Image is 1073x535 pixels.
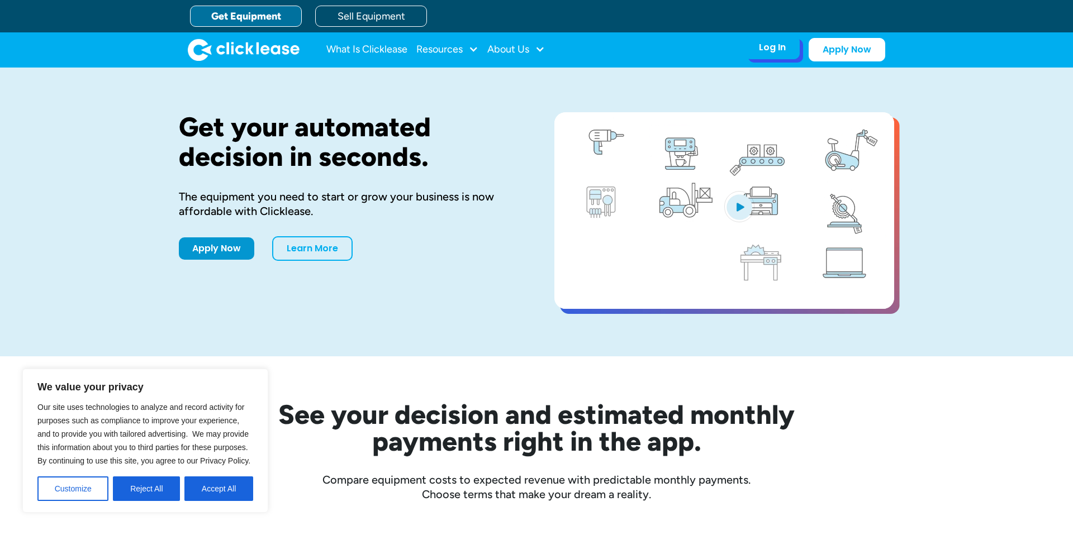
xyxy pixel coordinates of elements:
[188,39,300,61] a: home
[416,39,478,61] div: Resources
[179,472,894,501] div: Compare equipment costs to expected revenue with predictable monthly payments. Choose terms that ...
[184,476,253,501] button: Accept All
[37,403,250,465] span: Our site uses technologies to analyze and record activity for purposes such as compliance to impr...
[724,191,754,222] img: Blue play button logo on a light blue circular background
[179,237,254,260] a: Apply Now
[224,401,849,455] h2: See your decision and estimated monthly payments right in the app.
[190,6,302,27] a: Get Equipment
[272,236,353,261] a: Learn More
[188,39,300,61] img: Clicklease logo
[326,39,407,61] a: What Is Clicklease
[113,476,180,501] button: Reject All
[22,369,268,513] div: We value your privacy
[759,42,786,53] div: Log In
[179,112,519,171] h1: Get your automated decision in seconds.
[315,6,427,27] a: Sell Equipment
[37,380,253,394] p: We value your privacy
[809,38,885,61] a: Apply Now
[487,39,545,61] div: About Us
[179,189,519,218] div: The equipment you need to start or grow your business is now affordable with Clicklease.
[554,112,894,309] a: open lightbox
[37,476,108,501] button: Customize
